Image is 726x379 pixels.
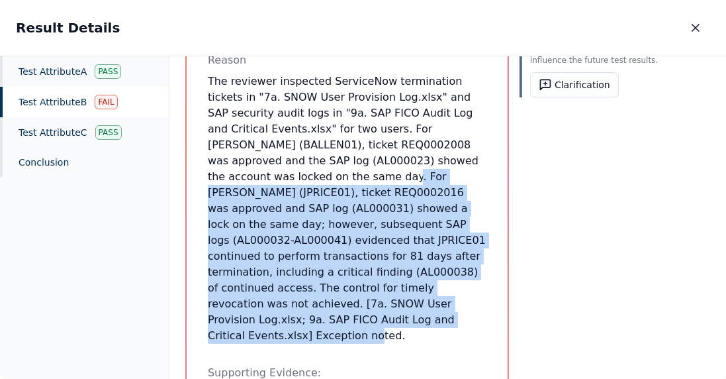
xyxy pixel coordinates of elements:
p: The reviewer inspected ServiceNow termination tickets in "7a. SNOW User Provision Log.xlsx" and S... [208,74,486,344]
div: Fail [95,95,117,109]
h2: Result Details [16,19,120,37]
div: Pass [95,64,121,79]
p: Reason [208,52,486,68]
div: Pass [95,125,122,140]
button: Clarification [530,72,619,97]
